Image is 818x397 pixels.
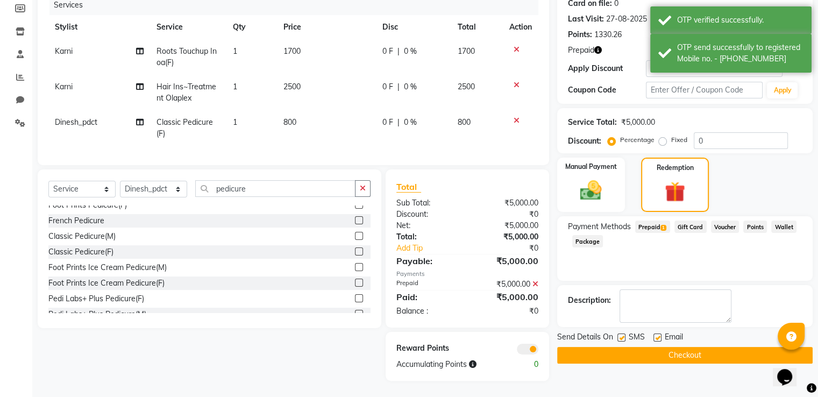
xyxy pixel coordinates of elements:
[674,221,707,233] span: Gift Card
[388,243,480,254] a: Add Tip
[773,354,807,386] iframe: chat widget
[283,46,301,56] span: 1700
[157,82,216,103] span: Hair Ins~Treatment Olaplex
[48,215,104,226] div: French Pedicure
[467,231,546,243] div: ₹5,000.00
[771,221,796,233] span: Wallet
[467,197,546,209] div: ₹5,000.00
[557,347,813,364] button: Checkout
[568,84,646,96] div: Coupon Code
[711,221,739,233] span: Voucher
[48,293,144,304] div: Pedi Labs+ Plus Pedicure(F)
[55,46,73,56] span: Karni
[573,178,608,203] img: _cash.svg
[572,235,603,247] span: Package
[660,225,666,231] span: 1
[568,45,594,56] span: Prepaid
[568,117,617,128] div: Service Total:
[451,15,502,39] th: Total
[467,279,546,290] div: ₹5,000.00
[568,295,611,306] div: Description:
[388,231,467,243] div: Total:
[568,29,592,40] div: Points:
[382,46,393,57] span: 0 F
[388,359,507,370] div: Accumulating Points
[629,331,645,345] span: SMS
[467,254,546,267] div: ₹5,000.00
[376,15,451,39] th: Disc
[195,180,355,197] input: Search or Scan
[568,63,646,74] div: Apply Discount
[150,15,226,39] th: Service
[404,46,417,57] span: 0 %
[458,82,475,91] span: 2500
[568,221,631,232] span: Payment Methods
[277,15,376,39] th: Price
[48,309,146,320] div: Pedi Labs+ Plus Pedicure(M)
[467,220,546,231] div: ₹5,000.00
[665,331,683,345] span: Email
[404,117,417,128] span: 0 %
[458,117,471,127] span: 800
[48,200,127,211] div: Foot Prints Pedicure(F)
[565,162,617,172] label: Manual Payment
[157,46,217,67] span: Roots Touchup Inoa(F)
[55,117,97,127] span: Dinesh_pdct
[283,117,296,127] span: 800
[48,231,116,242] div: Classic Pedicure(M)
[594,29,622,40] div: 1330.26
[557,331,613,345] span: Send Details On
[388,279,467,290] div: Prepaid
[635,221,670,233] span: Prepaid
[388,197,467,209] div: Sub Total:
[382,81,393,93] span: 0 F
[233,82,237,91] span: 1
[233,46,237,56] span: 1
[657,163,694,173] label: Redemption
[767,82,798,98] button: Apply
[283,82,301,91] span: 2500
[606,13,647,25] div: 27-08-2025
[503,15,538,39] th: Action
[397,46,400,57] span: |
[480,243,546,254] div: ₹0
[743,221,767,233] span: Points
[388,343,467,355] div: Reward Points
[388,209,467,220] div: Discount:
[568,13,604,25] div: Last Visit:
[671,135,687,145] label: Fixed
[458,46,475,56] span: 1700
[467,209,546,220] div: ₹0
[48,246,113,258] div: Classic Pedicure(F)
[396,270,538,279] div: Payments
[397,117,400,128] span: |
[48,278,165,289] div: Foot Prints Ice Cream Pedicure(F)
[658,179,692,204] img: _gift.svg
[621,117,655,128] div: ₹5,000.00
[388,254,467,267] div: Payable:
[388,220,467,231] div: Net:
[568,136,601,147] div: Discount:
[507,359,546,370] div: 0
[620,135,655,145] label: Percentage
[646,82,763,98] input: Enter Offer / Coupon Code
[48,262,167,273] div: Foot Prints Ice Cream Pedicure(M)
[397,81,400,93] span: |
[48,15,150,39] th: Stylist
[388,306,467,317] div: Balance :
[382,117,393,128] span: 0 F
[404,81,417,93] span: 0 %
[396,181,421,193] span: Total
[677,42,803,65] div: OTP send successfully to registered Mobile no. - 918755702434
[226,15,277,39] th: Qty
[55,82,73,91] span: Karni
[467,290,546,303] div: ₹5,000.00
[233,117,237,127] span: 1
[677,15,803,26] div: OTP verified successfully.
[467,306,546,317] div: ₹0
[157,117,213,138] span: Classic Pedicure(F)
[388,290,467,303] div: Paid:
